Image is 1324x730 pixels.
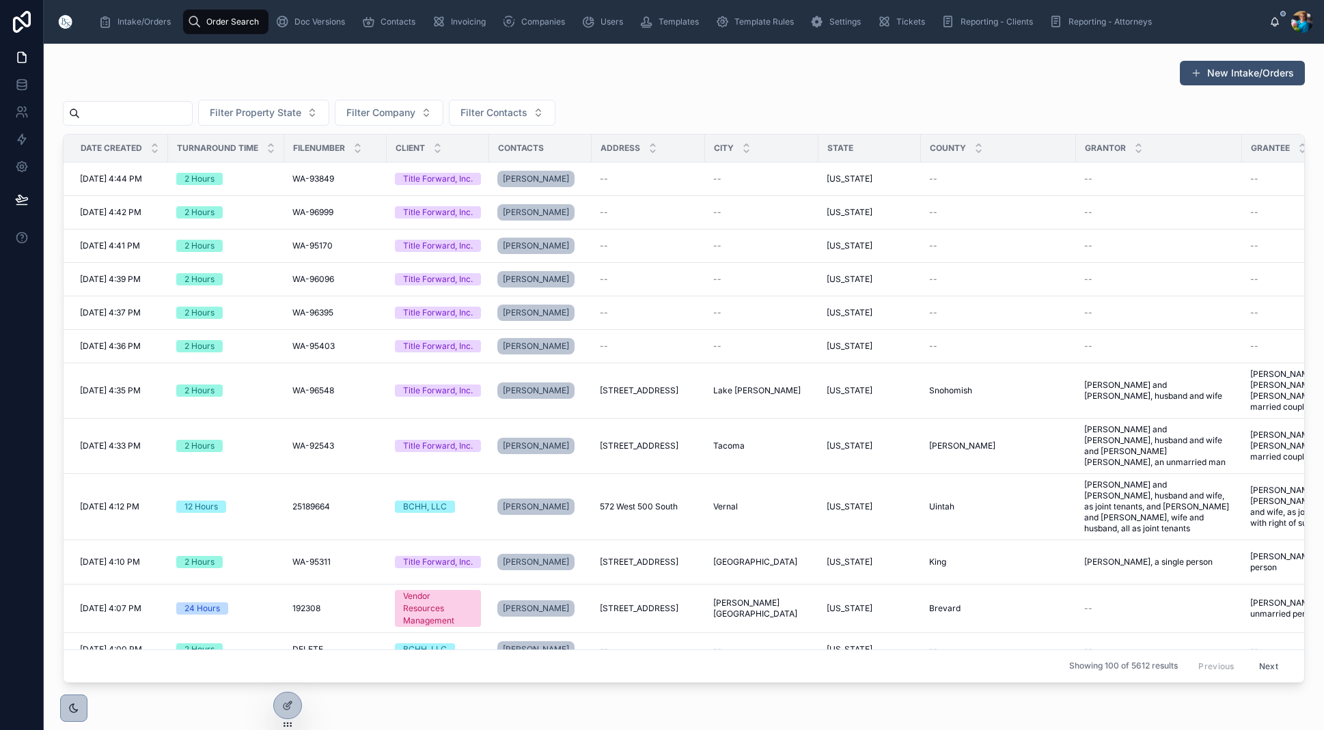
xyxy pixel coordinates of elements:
[827,440,872,451] span: [US_STATE]
[734,16,794,27] span: Template Rules
[80,341,160,352] a: [DATE] 4:36 PM
[503,274,569,285] span: [PERSON_NAME]
[183,10,268,34] a: Order Search
[929,274,1068,285] a: --
[1084,557,1213,567] span: [PERSON_NAME], a single person
[497,382,575,399] a: [PERSON_NAME]
[198,100,329,126] button: Select Button
[1084,557,1234,567] a: [PERSON_NAME], a single person
[80,440,160,451] a: [DATE] 4:33 PM
[176,602,276,615] a: 24 Hours
[292,240,378,251] a: WA-95170
[827,501,872,512] span: [US_STATE]
[1084,307,1092,318] span: --
[711,10,803,34] a: Template Rules
[206,16,259,27] span: Order Search
[929,240,1068,251] a: --
[118,16,171,27] span: Intake/Orders
[176,440,276,452] a: 2 Hours
[601,16,623,27] span: Users
[449,100,555,126] button: Select Button
[827,207,913,218] a: [US_STATE]
[80,603,160,614] a: [DATE] 4:07 PM
[292,274,334,285] span: WA-96096
[497,204,575,221] a: [PERSON_NAME]
[713,598,810,619] a: [PERSON_NAME][GEOGRAPHIC_DATA]
[184,307,215,319] div: 2 Hours
[503,385,569,396] span: [PERSON_NAME]
[184,556,215,568] div: 2 Hours
[395,307,481,319] a: Title Forward, Inc.
[292,240,333,251] span: WA-95170
[292,173,378,184] a: WA-93849
[600,440,697,451] a: [STREET_ADDRESS]
[497,499,575,515] a: [PERSON_NAME]
[827,501,913,512] a: [US_STATE]
[713,385,810,396] a: Lake [PERSON_NAME]
[600,501,697,512] a: 572 West 500 South
[503,501,569,512] span: [PERSON_NAME]
[1084,603,1092,614] span: --
[1084,173,1092,184] span: --
[497,201,583,223] a: [PERSON_NAME]
[1084,479,1234,534] span: [PERSON_NAME] and [PERSON_NAME], husband and wife, as joint tenants, and [PERSON_NAME] and [PERSO...
[451,16,486,27] span: Invoicing
[184,273,215,285] div: 2 Hours
[937,10,1043,34] a: Reporting - Clients
[929,274,937,285] span: --
[497,641,575,658] a: [PERSON_NAME]
[827,307,872,318] span: [US_STATE]
[497,496,583,518] a: [PERSON_NAME]
[503,207,569,218] span: [PERSON_NAME]
[503,307,569,318] span: [PERSON_NAME]
[1084,274,1234,285] a: --
[176,273,276,285] a: 2 Hours
[827,557,913,567] a: [US_STATE]
[80,644,142,655] span: [DATE] 4:00 PM
[292,307,378,318] a: WA-96395
[80,644,160,655] a: [DATE] 4:00 PM
[503,341,569,352] span: [PERSON_NAME]
[497,302,583,324] a: [PERSON_NAME]
[210,106,301,120] span: Filter Property State
[600,207,608,218] span: --
[176,307,276,319] a: 2 Hours
[929,385,972,396] span: Snohomish
[827,603,913,614] a: [US_STATE]
[403,273,473,285] div: Title Forward, Inc.
[827,173,913,184] a: [US_STATE]
[497,238,575,254] a: [PERSON_NAME]
[80,603,141,614] span: [DATE] 4:07 PM
[929,173,1068,184] a: --
[497,271,575,287] a: [PERSON_NAME]
[184,240,215,252] div: 2 Hours
[292,501,378,512] a: 25189664
[600,440,678,451] span: [STREET_ADDRESS]
[713,385,801,396] span: Lake [PERSON_NAME]
[1084,240,1092,251] span: --
[827,274,872,285] span: [US_STATE]
[600,240,697,251] a: --
[1250,307,1258,318] span: --
[403,643,447,656] div: BCHH, LLC
[713,207,810,218] a: --
[395,384,481,397] a: Title Forward, Inc.
[80,341,141,352] span: [DATE] 4:36 PM
[176,206,276,219] a: 2 Hours
[827,274,913,285] a: [US_STATE]
[896,16,925,27] span: Tickets
[1084,424,1234,468] span: [PERSON_NAME] and [PERSON_NAME], husband and wife and [PERSON_NAME] [PERSON_NAME], an unmarried man
[357,10,425,34] a: Contacts
[1084,603,1234,614] a: --
[292,501,330,512] span: 25189664
[600,603,678,614] span: [STREET_ADDRESS]
[184,440,215,452] div: 2 Hours
[176,340,276,352] a: 2 Hours
[713,240,721,251] span: --
[1250,341,1258,352] span: --
[929,207,1068,218] a: --
[184,206,215,219] div: 2 Hours
[929,240,937,251] span: --
[403,556,473,568] div: Title Forward, Inc.
[1180,61,1305,85] button: New Intake/Orders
